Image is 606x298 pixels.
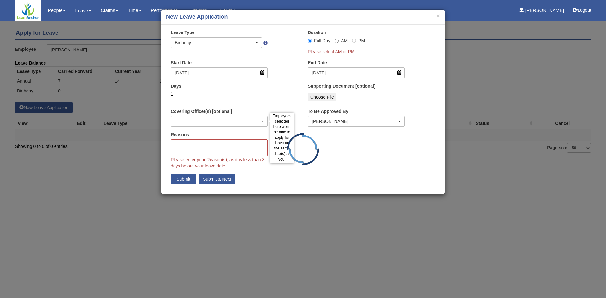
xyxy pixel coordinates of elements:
[199,174,235,184] input: Submit & Next
[171,91,268,97] div: 1
[171,37,262,48] button: Birthday
[171,83,181,89] label: Days
[175,39,254,46] div: Birthday
[171,60,192,66] label: Start Date
[166,14,228,20] b: New Leave Application
[308,116,405,127] button: Eric Lin
[341,38,348,43] span: AM
[308,83,376,89] label: Supporting Document [optional]
[171,67,268,78] input: d/m/yyyy
[308,49,356,54] span: Please select AM or PM.
[358,38,365,43] span: PM
[308,67,405,78] input: d/m/yyyy
[171,131,189,138] label: Reasons
[314,38,330,43] span: Full Day
[308,93,336,101] input: Choose File
[171,108,232,114] label: Covering Officer(s) [optional]
[308,29,326,36] label: Duration
[171,157,264,168] span: Please enter your Reason(s), as it is less than 3 days before your leave date.
[171,29,194,36] label: Leave Type
[312,118,397,125] div: [PERSON_NAME]
[308,108,348,114] label: To Be Approved By
[270,113,294,163] div: Employees selected here won’t be able to apply for leave on the same date(s) as you.
[308,60,327,66] label: End Date
[436,12,440,19] button: ×
[171,174,196,184] input: Submit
